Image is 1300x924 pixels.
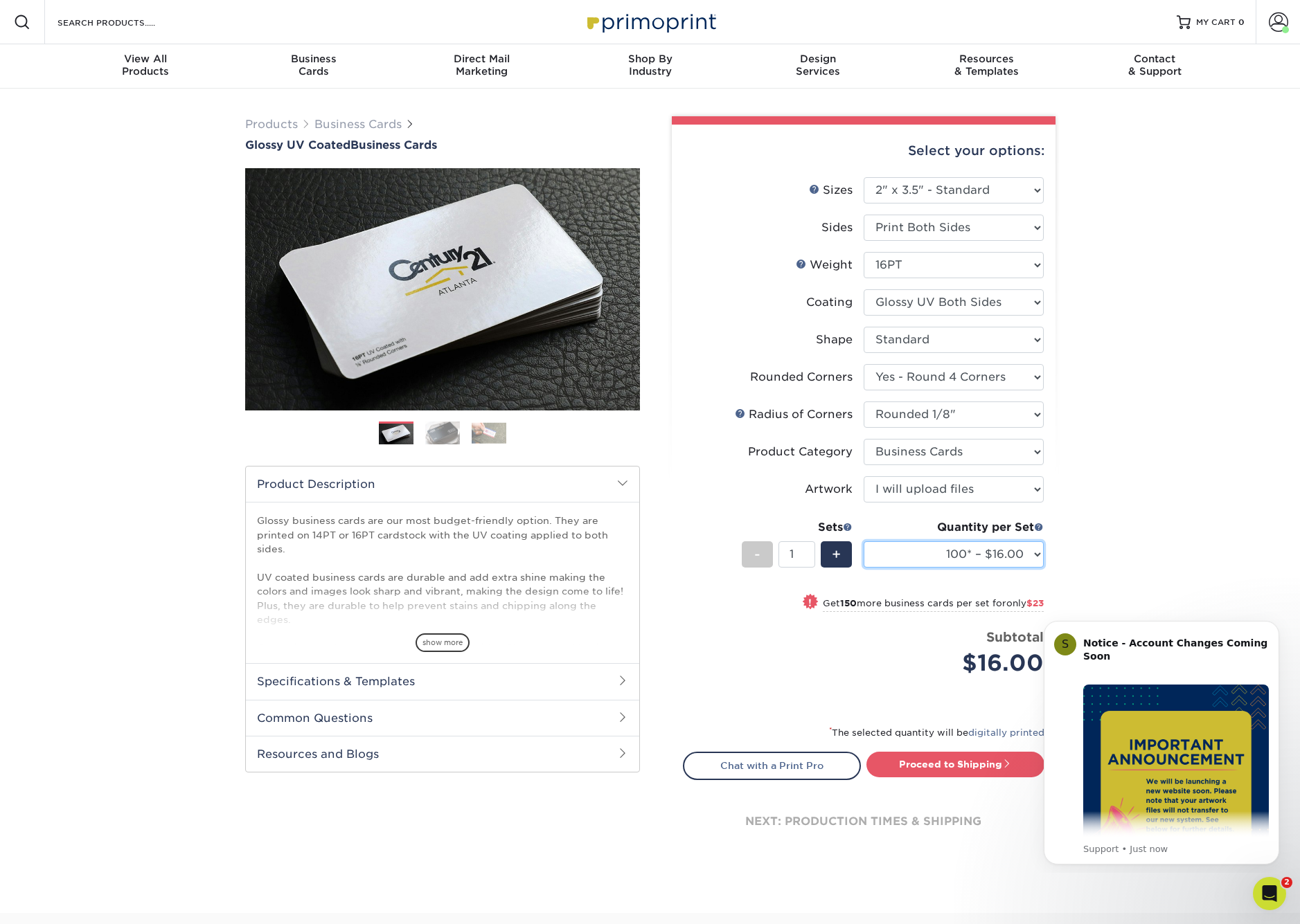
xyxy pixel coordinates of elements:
div: next: production times & shipping [683,780,1044,863]
div: Quantity per Set [864,519,1044,536]
span: - [754,544,760,565]
a: Chat with a Print Pro [683,752,861,779]
div: Cards [229,53,398,78]
img: Business Cards 03 [472,422,506,444]
div: Sets [742,519,853,536]
div: Sides [821,219,853,236]
div: Weight [796,257,853,273]
div: & Templates [902,53,1071,78]
span: + [832,544,841,565]
span: ! [808,595,812,610]
div: & Support [1071,53,1239,78]
h2: Product Description [246,466,639,502]
a: View AllProducts [62,44,230,89]
span: only [1006,598,1044,608]
img: Business Cards 02 [425,421,460,445]
a: Resources& Templates [902,44,1071,89]
div: Sizes [809,182,853,199]
div: Product Category [748,444,853,460]
h2: Resources and Blogs [246,736,639,772]
div: Coating [806,294,853,311]
span: $23 [1026,598,1044,608]
div: Services [734,53,902,78]
span: 0 [1238,17,1245,27]
small: Get more business cards per set for [823,598,1044,612]
a: Products [245,118,298,131]
span: Glossy UV Coated [245,138,350,152]
span: Direct Mail [398,53,566,65]
div: Radius of Corners [735,406,853,423]
strong: Subtotal [986,629,1044,644]
a: Direct MailMarketing [398,44,566,89]
iframe: Intercom live chat [1253,877,1286,910]
a: Proceed to Shipping [866,752,1044,777]
img: Business Cards 01 [379,417,413,451]
small: The selected quantity will be [829,727,1044,738]
div: Select your options: [683,125,1044,177]
div: Marketing [398,53,566,78]
span: View All [62,53,230,65]
a: BusinessCards [229,44,398,89]
span: Shop By [566,53,734,65]
span: 2 [1281,877,1292,888]
span: Resources [902,53,1071,65]
div: Shape [816,332,853,348]
h1: Business Cards [245,138,640,152]
span: Design [734,53,902,65]
span: Business [229,53,398,65]
span: show more [416,633,470,652]
input: SEARCH PRODUCTS..... [56,14,191,30]
div: Rounded Corners [750,369,853,386]
img: Glossy UV Coated 01 [245,92,640,487]
strong: 150 [840,598,857,608]
a: Shop ByIndustry [566,44,734,89]
div: Artwork [805,481,853,498]
h2: Specifications & Templates [246,663,639,699]
div: Industry [566,53,734,78]
span: Contact [1071,53,1239,65]
div: Products [62,53,230,78]
a: Business Cards [314,118,402,131]
img: Primoprint [581,7,720,37]
span: MY CART [1196,17,1236,28]
a: Glossy UV CoatedBusiness Cards [245,138,640,152]
h2: Common Questions [246,700,639,736]
p: Glossy business cards are our most budget-friendly option. They are printed on 14PT or 16PT cards... [257,514,628,697]
a: DesignServices [734,44,902,89]
a: Contact& Support [1071,44,1239,89]
a: digitally printed [968,727,1044,738]
div: $16.00 [874,646,1044,680]
iframe: Intercom notifications message [1023,608,1300,873]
